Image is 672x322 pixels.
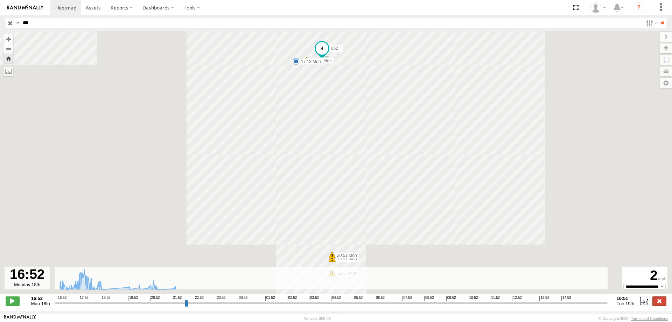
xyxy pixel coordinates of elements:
[331,46,338,50] span: 652
[3,67,13,76] label: Measure
[101,296,111,301] span: 18:52
[287,296,297,301] span: 02:52
[172,296,182,301] span: 21:52
[79,296,89,301] span: 17:52
[660,78,672,88] label: Map Settings
[150,296,160,301] span: 20:52
[446,296,456,301] span: 09:52
[332,252,359,259] label: 20:51 Mon
[539,296,549,301] span: 13:52
[238,296,247,301] span: 00:52
[424,296,434,301] span: 08:52
[57,296,66,301] span: 16:52
[617,301,635,306] span: Tue 19th Aug 2025
[307,57,334,64] label: 17:35 Mon
[353,296,363,301] span: 05:52
[6,296,20,306] label: Play/Stop
[332,256,359,262] label: 19:57 Mon
[304,316,331,321] div: Version: 305.03
[643,18,658,28] label: Search Filter Options
[617,296,635,301] strong: 16:51
[7,5,43,10] img: rand-logo.svg
[598,316,668,321] div: © Copyright 2025 -
[3,54,13,63] button: Zoom Home
[296,59,323,65] label: 17:18 Mon
[331,296,341,301] span: 04:52
[375,296,385,301] span: 06:52
[3,44,13,54] button: Zoom out
[265,296,275,301] span: 01:52
[561,296,571,301] span: 14:52
[15,18,20,28] label: Search Query
[633,2,644,13] i: ?
[128,296,138,301] span: 19:52
[4,315,36,322] a: Visit our Website
[623,268,666,284] div: 2
[468,296,478,301] span: 10:52
[652,296,666,306] label: Close
[490,296,500,301] span: 11:52
[31,301,50,306] span: Mon 18th Aug 2025
[512,296,522,301] span: 12:52
[588,2,608,13] div: MANUEL HERNANDEZ
[3,34,13,44] button: Zoom in
[194,296,204,301] span: 22:52
[216,296,226,301] span: 23:52
[631,316,668,321] a: Terms and Conditions
[309,296,319,301] span: 03:52
[402,296,412,301] span: 07:52
[31,296,50,301] strong: 16:52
